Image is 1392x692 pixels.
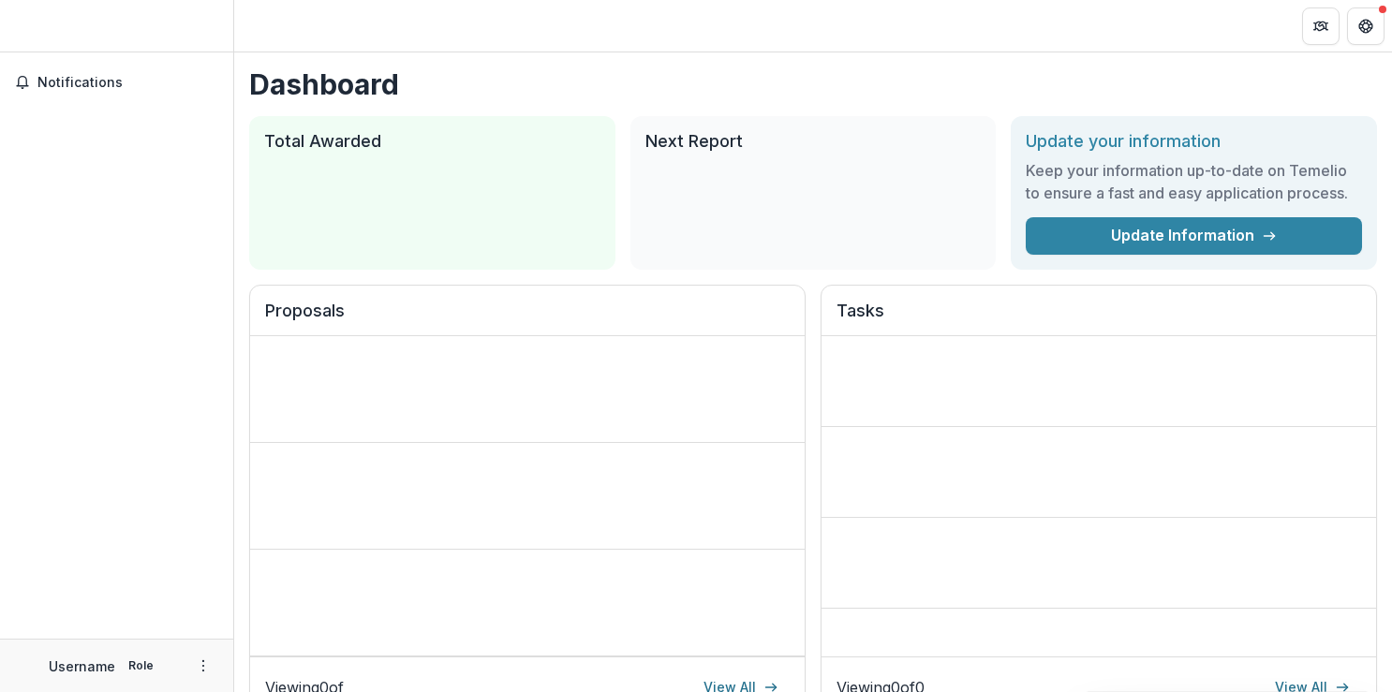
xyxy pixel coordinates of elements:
button: More [192,655,215,677]
h2: Tasks [837,301,1361,336]
h2: Proposals [265,301,790,336]
h2: Update your information [1026,131,1362,152]
h3: Keep your information up-to-date on Temelio to ensure a fast and easy application process. [1026,159,1362,204]
p: Role [123,657,159,674]
p: Username [49,656,115,676]
a: Update Information [1026,217,1362,255]
span: Notifications [37,75,218,91]
button: Get Help [1347,7,1385,45]
button: Partners [1302,7,1340,45]
h1: Dashboard [249,67,1377,101]
h2: Next Report [645,131,982,152]
h2: Total Awarded [264,131,600,152]
button: Notifications [7,67,226,97]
